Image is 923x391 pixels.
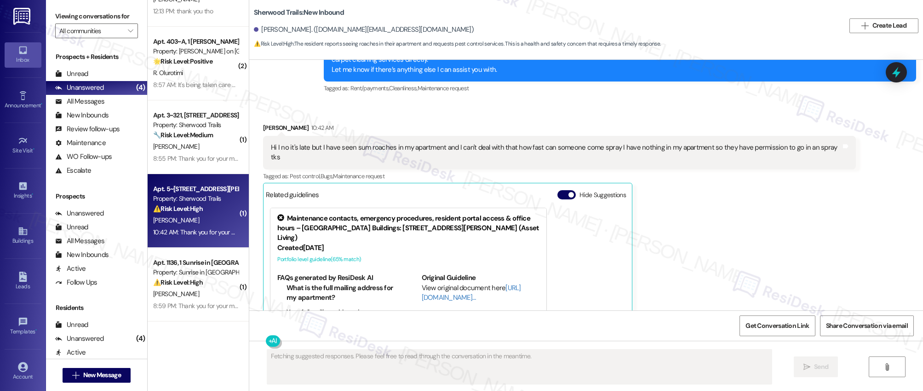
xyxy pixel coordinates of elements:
a: Templates • [5,314,41,339]
i:  [883,363,890,371]
div: 8:57 AM: It's being taken care of. Thanks! [153,81,261,89]
div: Hi [PERSON_NAME]! I received an update from the site team. We do not clean carpets in occupied un... [332,45,901,75]
b: Original Guideline [422,273,476,282]
div: Unread [55,69,88,79]
span: • [32,191,33,198]
button: Share Conversation via email [820,315,914,336]
div: All Messages [55,236,104,246]
div: [PERSON_NAME]. ([DOMAIN_NAME][EMAIL_ADDRESS][DOMAIN_NAME]) [254,25,474,35]
span: R. Olurotimi [153,69,183,77]
div: 10:42 AM: Thank you for your message. Our offices are currently closed, but we will contact you w... [153,228,828,236]
b: FAQs generated by ResiDesk AI [277,273,373,282]
div: [PERSON_NAME] [263,123,855,136]
div: View original document here [422,283,540,303]
span: Cleanliness , [389,84,417,92]
span: Bugs , [321,172,333,180]
div: (4) [134,332,147,346]
span: [PERSON_NAME] [153,290,199,298]
span: Pest control , [290,172,321,180]
textarea: Fetching suggested responses. Please feel free to read through the conversation in the meantime. [267,350,772,384]
div: Apt. 403~A, 1 [PERSON_NAME] on [GEOGRAPHIC_DATA] [153,37,238,47]
div: Review follow-ups [55,124,120,134]
strong: 🔧 Risk Level: Medium [153,131,213,139]
div: Tagged as: [324,82,916,95]
span: Create Lead [872,21,906,30]
span: Get Conversation Link [745,321,809,331]
div: Apt. 3~321, [STREET_ADDRESS][PERSON_NAME] [153,111,238,120]
strong: ⚠️ Risk Level: High [153,278,203,286]
label: Hide Suggestions [579,190,626,200]
div: Unread [55,320,88,330]
div: 8:55 PM: Thank you for your message. Our offices are currently closed, but we will contact you wh... [153,154,826,163]
button: Get Conversation Link [740,315,815,336]
strong: ⚠️ Risk Level: High [153,204,203,213]
div: Property: Sherwood Trails [153,120,238,130]
a: Leads [5,269,41,294]
span: Share Conversation via email [826,321,908,331]
i:  [128,27,133,35]
div: Follow Ups [55,278,97,287]
strong: 🌟 Risk Level: Positive [153,57,212,65]
div: All Messages [55,97,104,106]
div: (4) [134,81,147,95]
div: Active [55,264,86,274]
div: Tagged as: [263,169,855,183]
div: Property: [PERSON_NAME] on [GEOGRAPHIC_DATA] [153,47,238,56]
div: Unanswered [55,209,104,218]
div: New Inbounds [55,111,109,120]
a: Inbox [5,42,41,67]
label: Viewing conversations for [55,9,138,23]
i:  [803,363,810,371]
span: • [35,327,37,333]
span: • [41,101,42,107]
div: Prospects + Residents [46,52,147,62]
div: WO Follow-ups [55,152,112,162]
div: Apt. 1136, 1 Sunrise in [GEOGRAPHIC_DATA] [153,258,238,268]
div: Created [DATE] [277,243,539,253]
a: Insights • [5,178,41,203]
span: New Message [83,370,121,380]
a: Buildings [5,223,41,248]
div: Residents [46,303,147,313]
span: : The resident reports seeing roaches in their apartment and requests pest control services. This... [254,39,660,49]
div: 12:13 PM: thank you tho [153,7,213,15]
div: Active [55,348,86,357]
button: Create Lead [849,18,918,33]
input: All communities [59,23,123,38]
span: Maintenance request [333,172,384,180]
div: Property: Sunrise in [GEOGRAPHIC_DATA] [153,268,238,277]
button: Send [794,356,838,377]
div: Prospects [46,192,147,201]
div: 10:42 AM [309,123,334,133]
span: Send [814,362,828,372]
div: Unanswered [55,334,104,344]
a: Site Visit • [5,133,41,158]
li: Your full mailing address is [STREET_ADDRESS][GEOGRAPHIC_DATA][PERSON_NAME] #[Your Apartment [GEO... [287,308,396,357]
li: What is the full mailing address for my apartment? [287,283,396,303]
div: Unanswered [55,83,104,93]
div: 8:59 PM: Thank you for your message. Our offices are currently closed, but we will contact you wh... [153,302,693,310]
div: Related guidelines [266,190,319,204]
div: New Inbounds [55,250,109,260]
img: ResiDesk Logo [13,8,32,25]
b: Sherwood Trails: New Inbound [254,8,344,18]
i:  [861,22,868,29]
span: [PERSON_NAME] [153,142,199,151]
div: Maintenance contacts, emergency procedures, resident portal access & office hours – [GEOGRAPHIC_D... [277,214,539,243]
div: Maintenance [55,138,106,148]
div: Escalate [55,166,91,175]
a: Account [5,359,41,384]
div: Unread [55,222,88,232]
span: [PERSON_NAME] [153,216,199,224]
span: Rent/payments , [350,84,390,92]
a: [URL][DOMAIN_NAME]… [422,283,521,302]
div: Portfolio level guideline ( 65 % match) [277,255,539,264]
i:  [72,372,79,379]
div: Hi I no it's late but I have seen sum roaches in my apartment and I can't deal with that how fast... [271,143,841,163]
span: • [33,146,34,152]
strong: ⚠️ Risk Level: High [254,40,293,47]
span: Maintenance request [418,84,469,92]
div: Property: Sherwood Trails [153,194,238,204]
button: New Message [63,368,131,383]
div: Apt. 5~[STREET_ADDRESS][PERSON_NAME] [153,184,238,194]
